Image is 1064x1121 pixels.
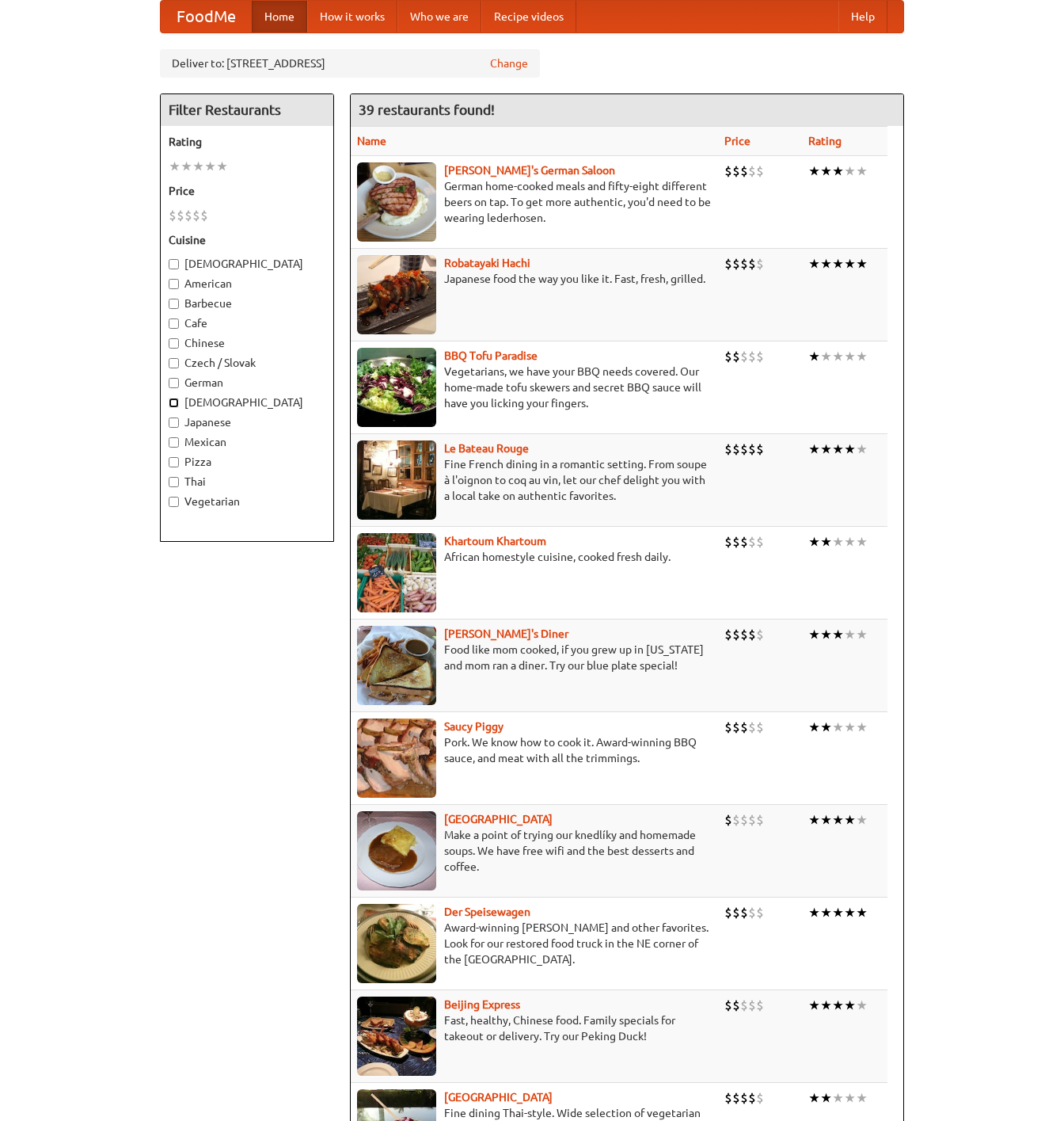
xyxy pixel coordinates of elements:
li: ★ [832,997,844,1014]
li: $ [732,997,740,1014]
input: Barbecue [169,299,179,309]
a: Rating [808,135,842,147]
input: Vegetarian [169,497,179,507]
li: ★ [820,1089,832,1107]
img: speisewagen.jpg [357,904,436,983]
li: $ [732,1089,740,1107]
li: $ [724,997,732,1014]
img: sallys.jpg [357,626,436,705]
img: beijing.jpg [357,997,436,1076]
li: ★ [832,1089,844,1107]
li: $ [756,1089,764,1107]
li: $ [724,348,732,365]
li: ★ [820,255,832,273]
li: ★ [820,440,832,458]
li: ★ [856,440,868,458]
li: $ [732,533,740,551]
p: Food like mom cooked, if you grew up in [US_STATE] and mom ran a diner. Try our blue plate special! [357,642,712,673]
a: Beijing Express [444,998,520,1011]
label: Czech / Slovak [169,355,325,371]
li: $ [748,533,756,551]
li: $ [748,904,756,921]
li: $ [756,440,764,458]
p: Vegetarians, we have your BBQ needs covered. Our home-made tofu skewers and secret BBQ sauce will... [357,364,712,411]
a: Who we are [397,1,481,32]
a: [GEOGRAPHIC_DATA] [444,813,553,825]
a: Price [724,135,750,147]
li: ★ [820,904,832,921]
li: $ [748,162,756,180]
img: bateaurouge.jpg [357,440,436,520]
input: [DEMOGRAPHIC_DATA] [169,398,179,408]
li: $ [740,997,748,1014]
input: Czech / Slovak [169,358,179,368]
input: German [169,378,179,388]
b: Saucy Piggy [444,720,503,733]
li: ★ [844,1089,856,1107]
li: ★ [808,719,820,736]
li: $ [732,348,740,365]
a: How it works [307,1,397,32]
li: $ [732,162,740,180]
li: $ [756,719,764,736]
li: $ [756,255,764,273]
li: ★ [832,626,844,643]
li: $ [724,440,732,458]
input: Pizza [169,457,179,467]
li: ★ [844,440,856,458]
li: ★ [808,626,820,643]
li: $ [169,207,177,224]
li: $ [200,207,208,224]
li: ★ [844,348,856,365]
li: ★ [820,348,832,365]
li: $ [740,255,748,273]
a: Robatayaki Hachi [444,257,530,269]
li: $ [756,997,764,1014]
li: $ [740,162,748,180]
img: tofuparadise.jpg [357,348,436,427]
li: $ [732,904,740,921]
li: $ [740,811,748,829]
li: ★ [808,440,820,458]
label: German [169,375,325,391]
img: khartoum.jpg [357,533,436,612]
li: ★ [808,1089,820,1107]
li: $ [724,719,732,736]
li: $ [756,626,764,643]
p: Pork. We know how to cook it. Award-winning BBQ sauce, and meat with all the trimmings. [357,734,712,766]
li: ★ [844,904,856,921]
a: BBQ Tofu Paradise [444,349,538,362]
p: Japanese food the way you like it. Fast, fresh, grilled. [357,271,712,287]
li: $ [756,811,764,829]
li: ★ [844,719,856,736]
li: ★ [808,997,820,1014]
li: $ [732,626,740,643]
h5: Price [169,183,325,199]
ng-pluralize: 39 restaurants found! [359,102,495,117]
li: $ [740,533,748,551]
b: Le Bateau Rouge [444,442,529,455]
a: [PERSON_NAME]'s Diner [444,627,568,640]
a: Khartoum Khartoum [444,535,546,547]
li: $ [748,255,756,273]
li: $ [748,440,756,458]
li: ★ [820,162,832,180]
li: ★ [832,811,844,829]
li: ★ [180,158,192,175]
li: ★ [856,626,868,643]
li: $ [740,719,748,736]
img: saucy.jpg [357,719,436,798]
img: esthers.jpg [357,162,436,242]
p: Award-winning [PERSON_NAME] and other favorites. Look for our restored food truck in the NE corne... [357,920,712,967]
a: [GEOGRAPHIC_DATA] [444,1091,553,1104]
li: ★ [856,348,868,365]
li: $ [724,904,732,921]
li: $ [756,533,764,551]
label: Mexican [169,434,325,450]
div: Deliver to: [STREET_ADDRESS] [160,49,540,78]
li: ★ [808,255,820,273]
li: ★ [856,811,868,829]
